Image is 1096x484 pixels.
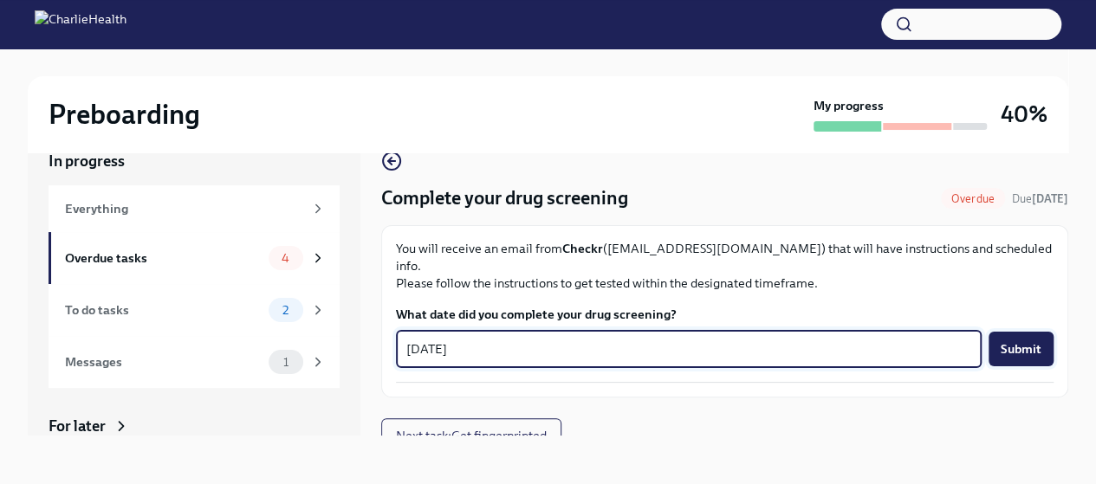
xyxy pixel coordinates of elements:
[49,97,200,132] h2: Preboarding
[406,339,971,359] textarea: [DATE]
[941,192,1005,205] span: Overdue
[381,185,628,211] h4: Complete your drug screening
[65,352,262,371] div: Messages
[396,427,547,444] span: Next task : Get fingerprinted
[989,332,1054,366] button: Submit
[396,306,1054,323] label: What date did you complete your drug screening?
[273,356,299,369] span: 1
[65,300,262,319] div: To do tasks
[271,252,300,265] span: 4
[35,10,126,38] img: CharlieHealth
[272,304,299,317] span: 2
[65,199,303,218] div: Everything
[1012,192,1068,205] span: Due
[49,336,340,388] a: Messages1
[49,416,340,436] a: For later
[65,248,262,268] div: Overdue tasks
[1012,190,1068,207] span: September 30th, 2025 09:00
[1032,192,1068,205] strong: [DATE]
[49,151,340,171] a: In progress
[49,284,340,336] a: To do tasks2
[1001,99,1047,130] h3: 40%
[49,416,106,436] div: For later
[562,241,603,256] strong: Checkr
[49,185,340,232] a: Everything
[814,97,884,114] strong: My progress
[381,418,561,453] button: Next task:Get fingerprinted
[396,240,1054,292] p: You will receive an email from ([EMAIL_ADDRESS][DOMAIN_NAME]) that will have instructions and sch...
[1001,340,1041,358] span: Submit
[49,232,340,284] a: Overdue tasks4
